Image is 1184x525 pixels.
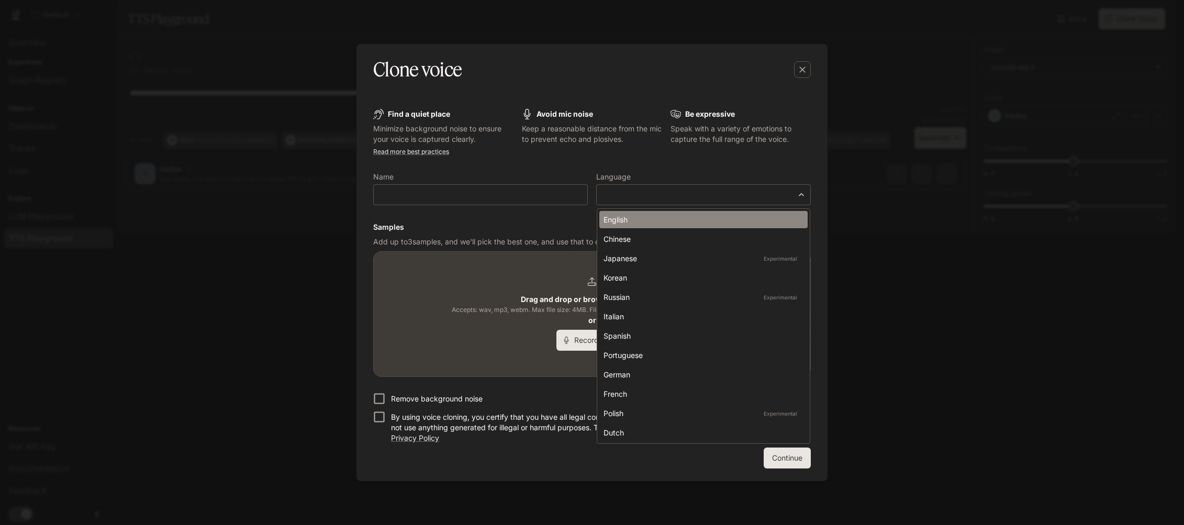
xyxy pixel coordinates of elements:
div: French [604,388,799,399]
div: Polish [604,408,799,419]
div: Italian [604,311,799,322]
div: Russian [604,292,799,303]
div: Dutch [604,427,799,438]
div: Korean [604,272,799,283]
div: Japanese [604,253,799,264]
div: German [604,369,799,380]
div: Spanish [604,330,799,341]
div: Chinese [604,233,799,244]
div: Portuguese [604,350,799,361]
div: English [604,214,799,225]
p: Experimental [762,409,799,418]
p: Experimental [762,254,799,263]
p: Experimental [762,293,799,302]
